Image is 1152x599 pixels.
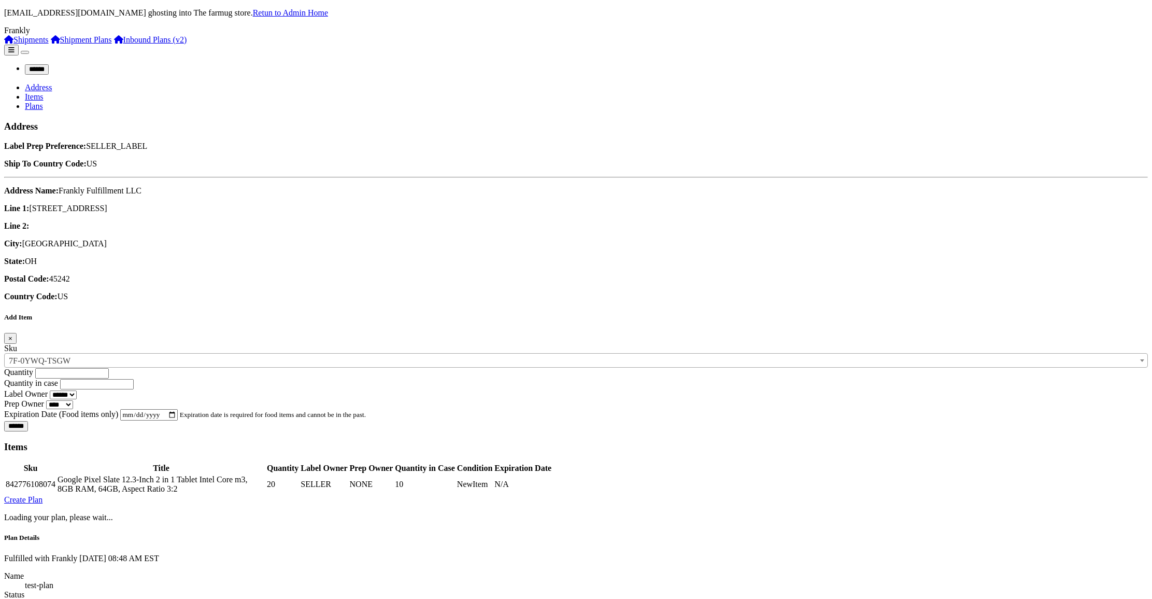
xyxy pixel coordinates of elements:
[4,313,1148,322] h5: Add Item
[4,534,377,542] h5: Plan Details
[4,239,1148,248] p: [GEOGRAPHIC_DATA]
[5,463,56,473] th: Sku
[4,35,49,44] a: Shipments
[457,475,493,494] td: NewItem
[494,475,552,494] td: N/A
[4,142,1148,151] p: SELLER_LABEL
[21,51,29,54] button: Toggle navigation
[266,475,299,494] td: 20
[4,333,17,344] button: Close
[4,204,1148,213] p: [STREET_ADDRESS]
[25,83,52,92] a: Address
[8,335,12,342] span: ×
[300,475,348,494] td: SELLER
[4,379,58,387] label: Quantity in case
[4,142,86,150] strong: Label Prep Preference:
[4,26,1148,35] div: Frankly
[4,121,1148,132] h3: Address
[253,8,328,17] a: Retun to Admin Home
[394,463,456,473] th: Quantity in Case
[4,204,29,213] strong: Line 1:
[4,159,87,168] strong: Ship To Country Code:
[394,475,456,494] td: 10
[4,8,1148,18] p: [EMAIL_ADDRESS][DOMAIN_NAME] ghosting into The farmug store.
[4,274,49,283] strong: Postal Code:
[4,344,17,353] label: Sku
[5,475,56,494] td: 842776108074
[4,159,1148,169] p: US
[300,463,348,473] th: Label Owner
[4,572,377,581] dt: Name
[4,513,1148,522] p: Loading your plan, please wait...
[57,475,265,494] td: Google Pixel Slate 12.3-Inch 2 in 1 Tablet Intel Core m3, 8GB RAM, 64GB, Aspect Ratio 3:2
[349,463,394,473] th: Prep Owner
[4,257,1148,266] p: OH
[25,92,44,101] a: Items
[349,475,394,494] td: NONE
[4,399,44,408] label: Prep Owner
[57,463,265,473] th: Title
[114,35,187,44] a: Inbound Plans (v2)
[457,463,493,473] th: Condition
[25,102,43,110] a: Plans
[4,186,59,195] strong: Address Name:
[4,389,48,398] label: Label Owner
[4,368,33,377] label: Quantity
[4,441,1148,453] h3: Items
[4,221,29,230] strong: Line 2:
[4,353,1148,368] span: Pro Sanitize Hand Sanitizer, 8 oz Bottles, 1 Carton, 12 bottles each Carton
[51,35,112,44] a: Shipment Plans
[4,239,22,248] strong: City:
[266,463,299,473] th: Quantity
[4,292,1148,301] p: US
[25,581,377,590] dd: test-plan
[4,186,1148,196] p: Frankly Fulfillment LLC
[4,495,42,504] a: Create Plan
[4,257,25,266] strong: State:
[4,410,118,419] label: Expiration Date (Food items only)
[4,554,159,563] span: Fulfilled with Frankly [DATE] 08:48 AM EST
[4,292,58,301] strong: Country Code:
[180,411,366,419] small: Expiration date is required for food items and cannot be in the past.
[5,354,1147,368] span: Pro Sanitize Hand Sanitizer, 8 oz Bottles, 1 Carton, 12 bottles each Carton
[4,274,1148,284] p: 45242
[494,463,552,473] th: Expiration Date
